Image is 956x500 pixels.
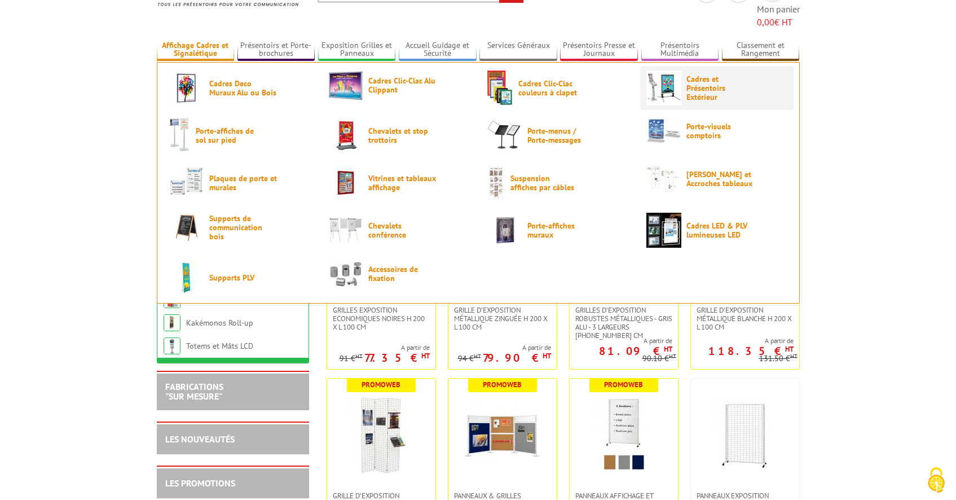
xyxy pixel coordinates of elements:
img: Supports PLV [169,260,204,295]
sup: HT [355,352,363,360]
span: A partir de [340,343,430,352]
img: Cookies (fenêtre modale) [922,466,950,494]
span: Accessoires de fixation [368,265,436,283]
span: Cadres Clic-Clac couleurs à clapet [518,79,586,97]
a: Présentoirs et Porte-brochures [237,41,315,59]
a: Kakémonos Roll-up [186,318,253,328]
sup: HT [421,351,430,361]
img: Porte-affiches muraux [487,213,522,248]
p: 81.09 € [599,348,672,354]
span: Chevalets et stop trottoirs [368,126,436,144]
img: Totems et Mâts LCD [164,337,180,354]
span: Cadres Deco Muraux Alu ou Bois [209,79,277,97]
a: Grille d'exposition métallique blanche H 200 x L 100 cm [691,306,799,331]
span: Supports de communication bois [209,214,277,241]
img: Cadres LED & PLV lumineuses LED [646,213,681,248]
sup: HT [790,352,798,360]
span: Mon panier [757,3,800,29]
img: Chevalets et stop trottoirs [328,118,363,153]
span: Vitrines et tableaux affichage [368,174,436,192]
sup: HT [543,351,551,361]
img: Kakémonos Roll-up [164,314,180,331]
b: Promoweb [362,380,400,389]
a: Chevalets conférence [328,213,469,248]
span: € HT [757,16,800,29]
img: Vitrines et tableaux affichage [328,165,363,200]
p: 94 € [458,354,481,363]
p: 77.35 € [364,354,430,361]
img: Supports de communication bois [169,213,204,243]
a: Classement et Rangement [722,41,800,59]
a: Affichage Cadres et Signalétique [157,41,235,59]
span: Cadres et Présentoirs Extérieur [686,74,754,102]
a: Porte-menus / Porte-messages [487,118,628,153]
img: Cadres et Présentoirs Extérieur [646,71,681,106]
a: Grilles d'exposition robustes métalliques - gris alu - 3 largeurs [PHONE_NUMBER] cm [570,306,678,340]
img: Suspension affiches par câbles [487,165,505,200]
a: [PERSON_NAME] et Accroches tableaux [646,165,787,192]
span: A partir de [691,336,794,345]
img: Cimaises et Accroches tableaux [646,165,681,192]
a: Cadres LED & PLV lumineuses LED [646,213,787,248]
span: Cadres Clic-Clac Alu Clippant [368,76,436,94]
img: Panneaux & Grilles modulables - liège, feutrine grise ou bleue, blanc laqué ou gris alu [463,396,542,475]
span: Chevalets conférence [368,221,436,239]
a: Cadres Clic-Clac couleurs à clapet [487,71,628,106]
span: Supports PLV [209,273,277,282]
span: Porte-menus / Porte-messages [527,126,595,144]
span: 0,00 [757,16,774,28]
img: Porte-visuels comptoirs [646,118,681,144]
span: Porte-affiches de sol sur pied [196,126,263,144]
span: Grilles d'exposition robustes métalliques - gris alu - 3 largeurs [PHONE_NUMBER] cm [575,306,672,340]
a: Présentoirs Presse et Journaux [560,41,638,59]
b: Promoweb [604,380,643,389]
a: Totems et Mâts LCD [186,341,253,351]
p: 91 € [340,354,363,363]
span: Porte-visuels comptoirs [686,122,754,140]
a: Porte-affiches muraux [487,213,628,248]
a: Constructions modulaires [186,295,274,305]
img: Accessoires de fixation [328,260,363,288]
a: Suspension affiches par câbles [487,165,628,200]
a: Cadres et Présentoirs Extérieur [646,71,787,106]
sup: HT [664,344,672,354]
a: FABRICATIONS"Sur Mesure" [165,381,223,402]
p: 79.90 € [483,354,551,361]
a: Accueil Guidage et Sécurité [399,41,477,59]
a: Porte-affiches de sol sur pied [169,118,310,153]
p: 90.10 € [642,354,676,363]
a: Chevalets et stop trottoirs [328,118,469,153]
span: Grille d'exposition métallique blanche H 200 x L 100 cm [697,306,794,331]
img: Panneaux Affichage et Ecriture Mobiles - finitions liège punaisable, feutrine gris clair ou bleue... [584,396,663,475]
b: Promoweb [483,380,522,389]
sup: HT [474,352,481,360]
a: LES PROMOTIONS [165,477,235,489]
span: Grille d'exposition métallique Zinguée H 200 x L 100 cm [454,306,551,331]
a: LES NOUVEAUTÉS [165,433,235,445]
img: Porte-affiches de sol sur pied [169,118,191,153]
a: Supports de communication bois [169,213,310,243]
a: Grilles Exposition Economiques Noires H 200 x L 100 cm [327,306,435,331]
a: Cadres Clic-Clac Alu Clippant [328,71,469,100]
a: Porte-visuels comptoirs [646,118,787,144]
span: Suspension affiches par câbles [510,174,578,192]
button: Cookies (fenêtre modale) [917,462,956,500]
a: Supports PLV [169,260,310,295]
a: Présentoirs Multimédia [641,41,719,59]
sup: HT [785,344,794,354]
span: Porte-affiches muraux [527,221,595,239]
span: A partir de [458,343,551,352]
span: A partir de [570,336,672,345]
img: Cadres Clic-Clac couleurs à clapet [487,71,513,106]
img: Cadres Deco Muraux Alu ou Bois [169,71,204,106]
a: Services Généraux [479,41,557,59]
sup: HT [669,352,676,360]
p: 131.50 € [759,354,798,363]
img: Panneaux Exposition Grilles mobiles sur roulettes - gris clair [706,396,785,475]
img: Grille d'exposition économique blanche, fixation murale, paravent ou sur pied [342,396,421,475]
a: Cadres Deco Muraux Alu ou Bois [169,71,310,106]
img: Porte-menus / Porte-messages [487,118,522,153]
a: Plaques de porte et murales [169,165,310,200]
img: Chevalets conférence [328,213,363,248]
img: Plaques de porte et murales [169,165,204,200]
